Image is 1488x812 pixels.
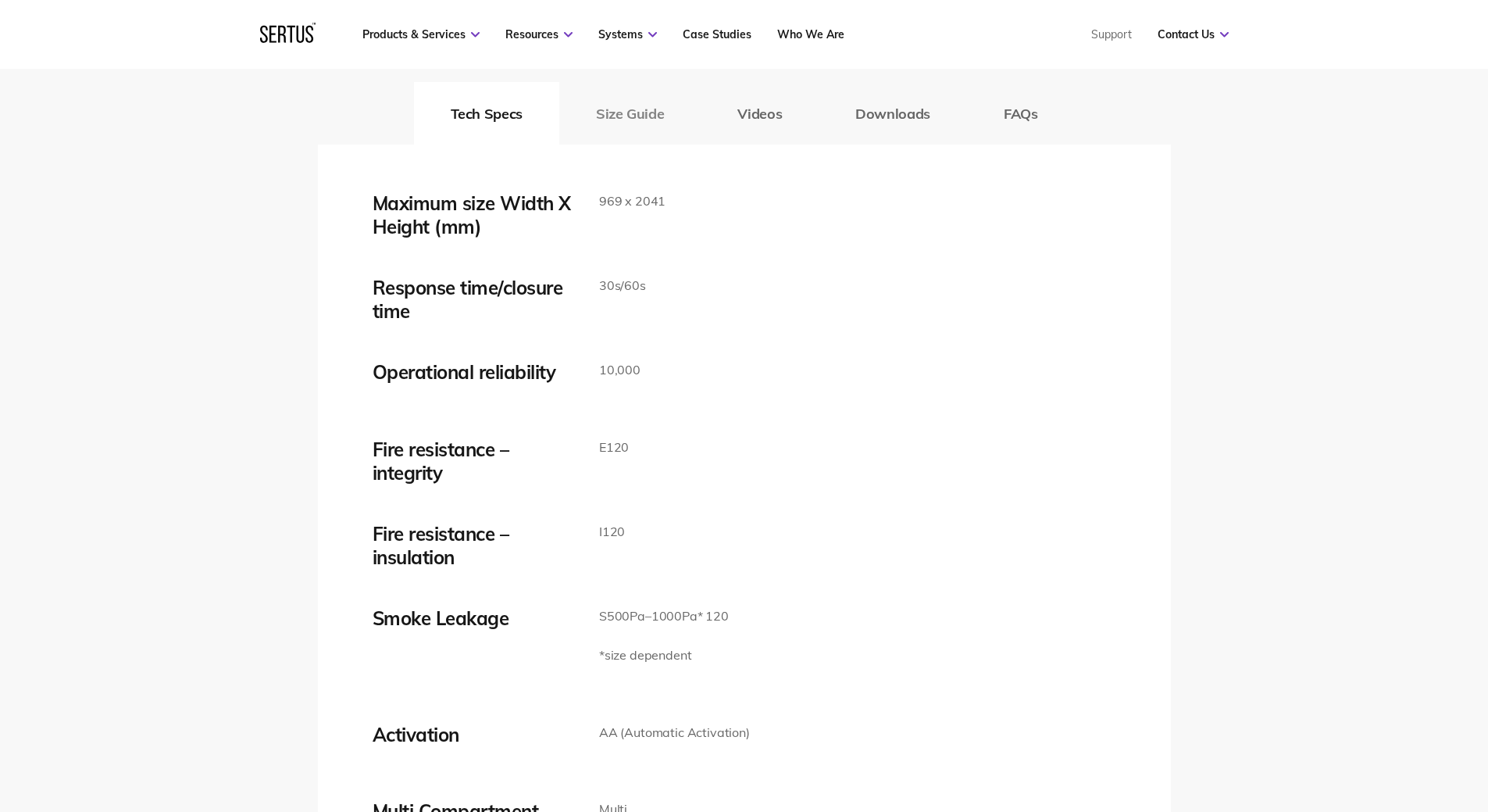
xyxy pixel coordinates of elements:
p: I120 [599,522,625,542]
div: Operational reliability [373,360,576,384]
div: Fire resistance – integrity [373,438,576,485]
p: E120 [599,438,629,458]
iframe: Chat Widget [1207,631,1488,812]
button: Videos [701,82,819,145]
a: Products & Services [362,27,480,41]
div: Activation [373,723,576,746]
button: Size Guide [559,82,701,145]
a: Case Studies [683,27,751,41]
p: 10,000 [599,360,641,381]
a: Contact Us [1158,27,1229,41]
p: 969 x 2041 [599,191,665,212]
p: 30s/60s [599,276,646,296]
p: *size dependent [599,646,729,666]
div: Fire resistance – insulation [373,522,576,569]
a: Who We Are [777,27,844,41]
p: S500Pa–1000Pa* 120 [599,606,729,627]
a: Support [1091,27,1132,41]
p: AA (Automatic Activation) [599,723,750,743]
div: Maximum size Width X Height (mm) [373,191,576,238]
a: Resources [505,27,573,41]
button: Downloads [819,82,967,145]
a: Systems [598,27,657,41]
div: Response time/closure time [373,276,576,323]
button: FAQs [967,82,1075,145]
div: Smoke Leakage [373,606,576,630]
